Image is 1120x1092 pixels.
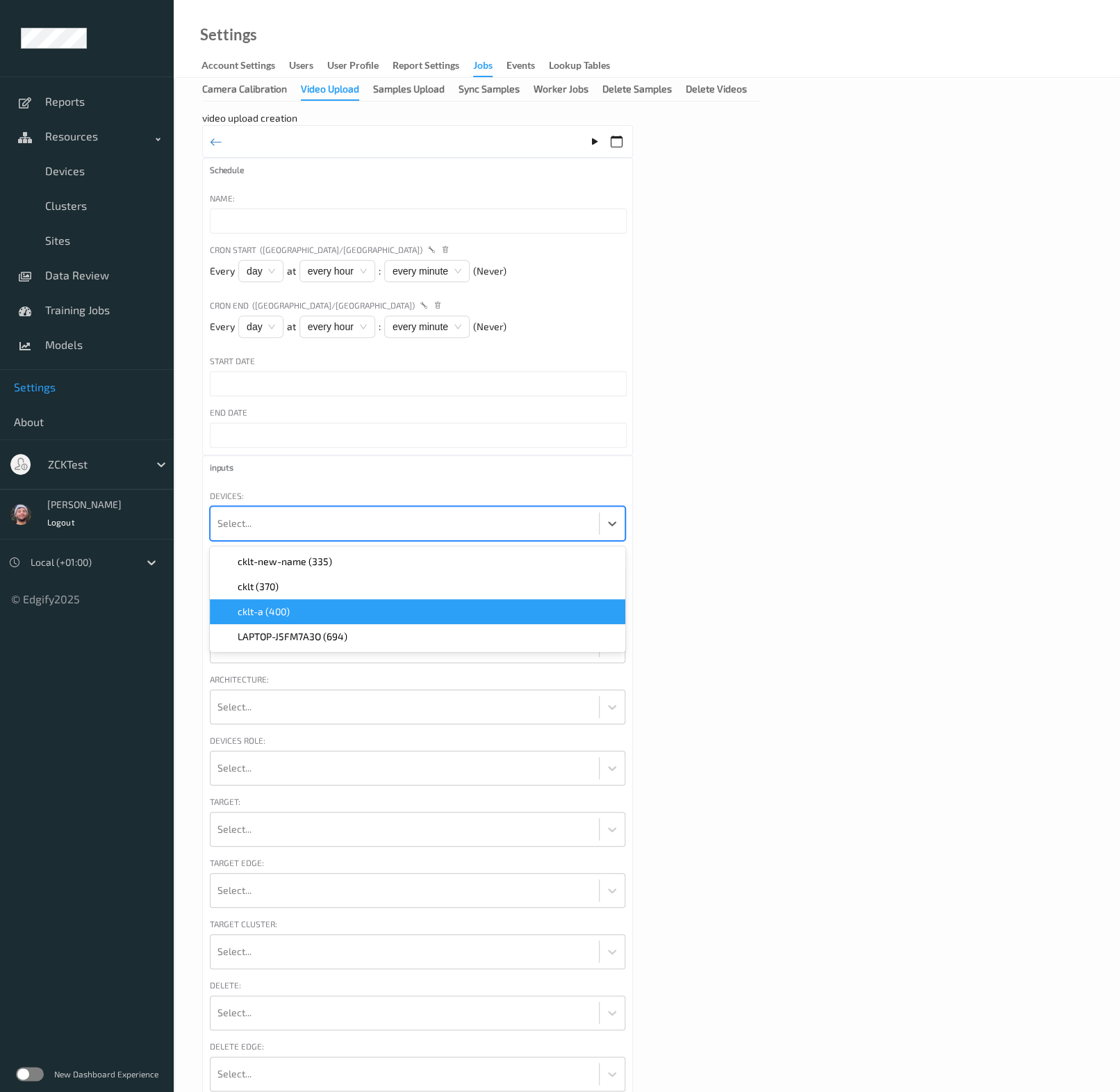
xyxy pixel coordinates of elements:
[473,56,507,77] a: Jobs
[549,58,610,76] div: Lookup Tables
[301,82,359,101] div: Video Upload
[507,58,535,76] div: events
[201,56,289,76] a: Account Settings
[210,243,625,260] div: Cron Start
[379,320,381,334] span: :
[202,83,301,95] a: Camera Calibration
[379,264,381,278] span: :
[210,979,241,991] div: Delete:
[373,83,459,95] a: Samples Upload
[534,83,602,95] a: Worker Jobs
[210,165,349,182] label: Schedule
[210,192,235,204] div: Name:
[327,58,379,76] div: User Profile
[210,355,255,367] div: Start Date
[507,56,549,76] a: events
[210,856,264,869] div: Target Edge:
[549,56,624,76] a: Lookup Tables
[200,28,257,42] a: Settings
[602,83,686,95] a: Delete Samples
[238,605,290,619] span: cklt-a (400)
[210,406,247,418] div: End Date
[210,734,265,747] div: Devices Role:
[210,1040,264,1052] div: Delete Edge:
[210,795,240,808] div: Target:
[473,264,507,278] span: (Never)
[393,56,473,76] a: Report Settings
[238,555,332,569] span: cklt-new-name (335)
[289,56,327,76] a: users
[534,82,588,99] div: Worker Jobs
[210,489,244,502] div: Devices:
[373,82,445,99] div: Samples Upload
[210,463,349,480] label: inputs
[393,58,459,76] div: Report Settings
[210,673,269,685] div: Architecture:
[249,299,415,311] span: ([GEOGRAPHIC_DATA]/[GEOGRAPHIC_DATA])
[210,320,235,334] span: Every
[202,82,287,99] div: Camera Calibration
[287,264,296,278] span: at
[686,83,761,95] a: Delete Videos
[602,82,672,99] div: Delete Samples
[238,630,347,644] span: LAPTOP-J5FM7A3O (694)
[459,83,534,95] a: Sync Samples
[473,320,507,334] span: (Never)
[327,56,393,76] a: User Profile
[210,299,625,316] div: Cron End
[210,918,277,930] div: Target Cluster:
[301,83,373,95] a: Video Upload
[238,580,279,594] span: cklt (370)
[247,316,275,337] span: day
[247,261,275,282] span: day
[459,82,520,99] div: Sync Samples
[473,58,493,77] div: Jobs
[202,111,633,125] div: video upload creation
[686,82,747,99] div: Delete Videos
[289,58,313,76] div: users
[210,264,235,278] span: Every
[201,58,275,76] div: Account Settings
[287,320,296,334] span: at
[256,243,422,256] span: ([GEOGRAPHIC_DATA]/[GEOGRAPHIC_DATA])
